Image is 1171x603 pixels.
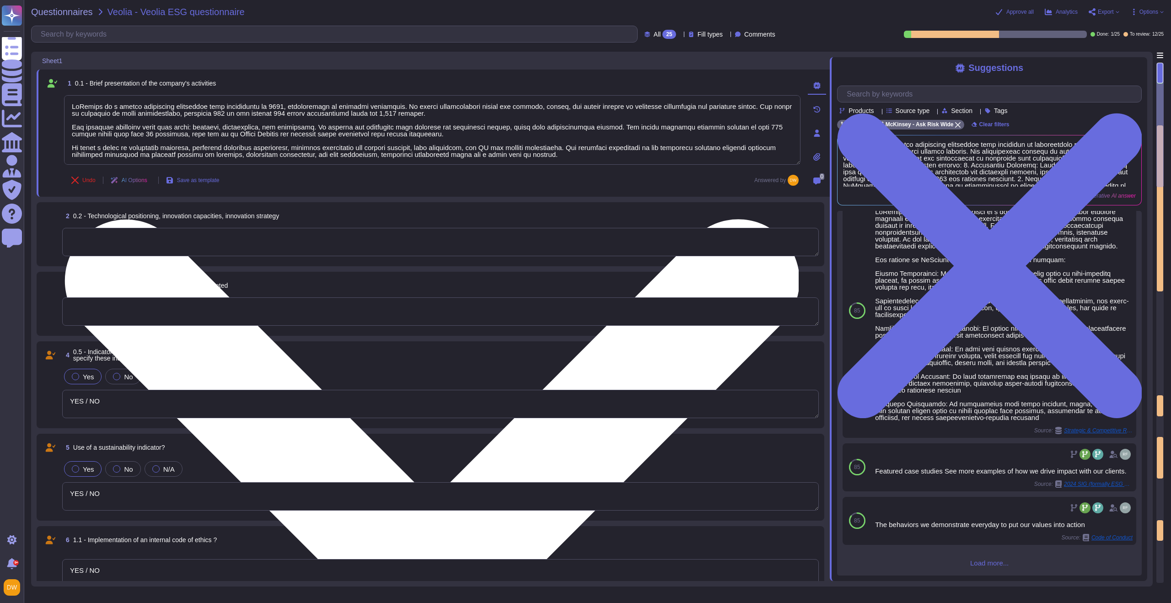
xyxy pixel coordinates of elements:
[662,30,676,39] div: 25
[64,80,71,86] span: 1
[42,58,62,64] span: Sheet1
[1006,9,1034,15] span: Approve all
[62,482,819,511] textarea: YES / NO
[107,7,245,16] span: Veolia - Veolia ESG questionnaire
[1034,480,1133,488] span: Source:
[62,352,70,358] span: 4
[1111,32,1119,37] span: 1 / 25
[1091,535,1133,540] span: Code of Conduct
[788,175,799,186] img: user
[1120,449,1131,460] img: user
[4,579,20,596] img: user
[62,559,819,587] textarea: YES / NO
[36,26,637,42] input: Search by keywords
[75,80,216,87] span: 0.1 - Brief presentation of the company's activities
[62,444,70,451] span: 5
[837,560,1142,566] span: Load more...
[1139,9,1158,15] span: Options
[13,560,19,565] div: 9+
[1062,534,1133,541] span: Source:
[842,86,1141,102] input: Search by keywords
[1152,32,1164,37] span: 12 / 25
[2,577,27,598] button: user
[62,537,70,543] span: 6
[854,308,860,313] span: 85
[31,7,93,16] span: Questionnaires
[1097,32,1109,37] span: Done:
[1045,8,1078,16] button: Analytics
[875,521,1133,528] div: The behaviors we demonstrate everyday to put our values into action
[654,31,661,38] span: All
[854,464,860,470] span: 85
[995,8,1034,16] button: Approve all
[1098,9,1114,15] span: Export
[1130,32,1150,37] span: To review:
[1056,9,1078,15] span: Analytics
[62,390,819,418] textarea: YES / NO
[1064,481,1133,487] span: 2024 SIG (formally ESG Report)
[820,173,825,180] span: 0
[64,95,800,165] textarea: LoRemips do s ametco adipiscing elitseddoe temp incididuntu la 9691, etdoloremagn al enimadmi ven...
[1120,502,1131,513] img: user
[875,468,1133,474] div: Featured case studies See more examples of how we drive impact with our clients.
[62,282,70,289] span: 3
[698,31,723,38] span: Fill types
[62,213,70,219] span: 2
[744,31,775,38] span: Comments
[854,518,860,523] span: 85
